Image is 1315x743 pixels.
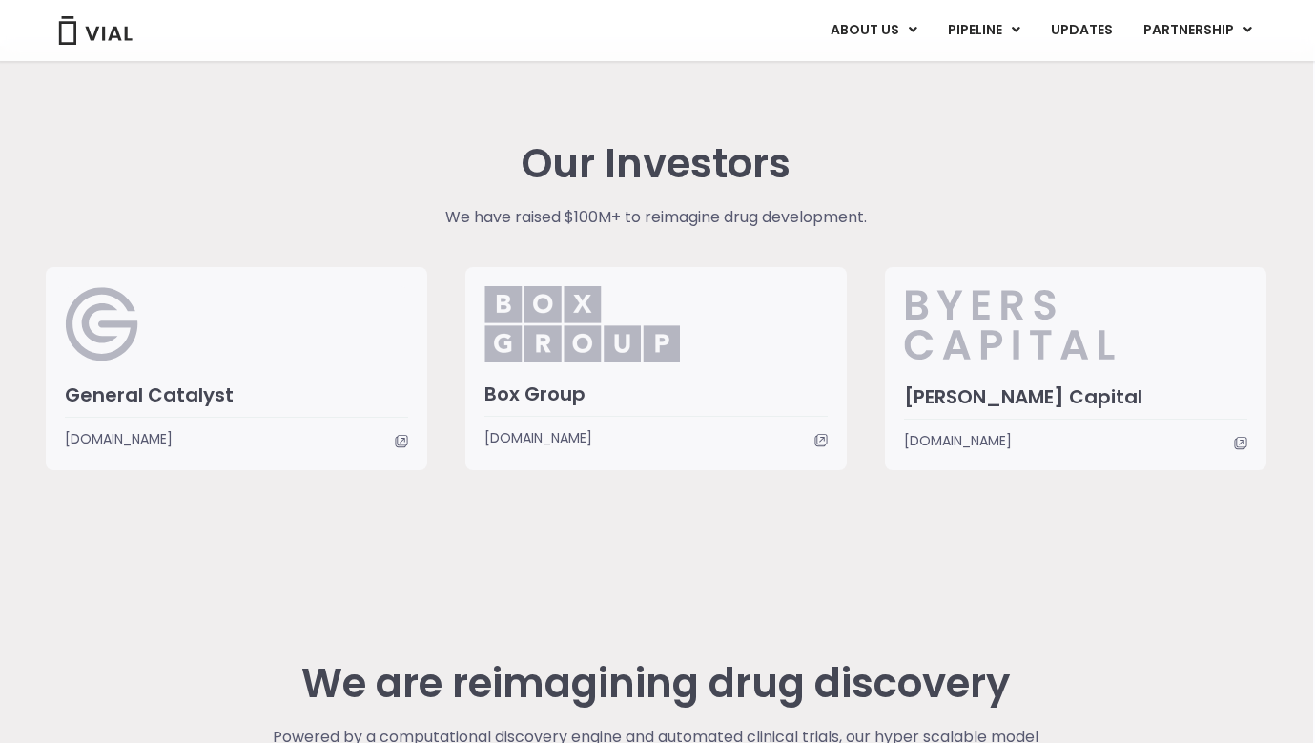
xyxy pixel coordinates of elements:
h2: Our Investors [522,141,791,187]
p: We have raised $100M+ to reimagine drug development. [324,206,987,229]
img: Box_Group.png [484,286,680,362]
a: [DOMAIN_NAME] [484,427,828,448]
span: [DOMAIN_NAME] [484,427,592,448]
h2: We are reimagining drug discovery [270,661,1041,707]
img: Vial Logo [57,16,134,45]
a: [DOMAIN_NAME] [904,430,1247,451]
img: General Catalyst Logo [65,286,140,362]
a: ABOUT USMenu Toggle [815,14,932,47]
h3: General Catalyst [65,382,408,407]
h3: Box Group [484,382,828,406]
a: UPDATES [1036,14,1127,47]
a: PARTNERSHIPMenu Toggle [1128,14,1267,47]
a: PIPELINEMenu Toggle [933,14,1035,47]
span: [DOMAIN_NAME] [65,428,173,449]
a: [DOMAIN_NAME] [65,428,408,449]
span: [DOMAIN_NAME] [904,430,1012,451]
h3: [PERSON_NAME] Capital [904,384,1247,409]
img: Byers_Capital.svg [904,286,1191,362]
